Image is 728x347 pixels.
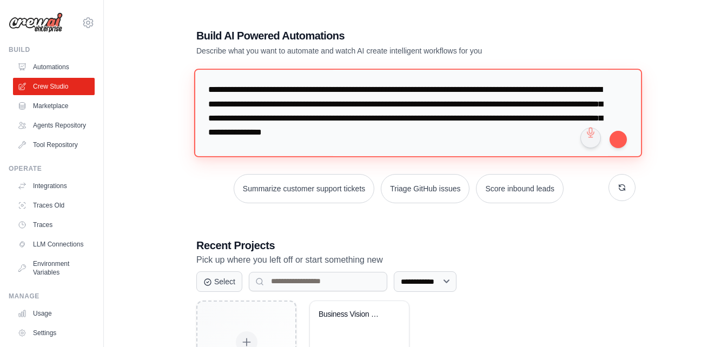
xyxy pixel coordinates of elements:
[381,174,469,203] button: Triage GitHub issues
[234,174,374,203] button: Summarize customer support tickets
[13,324,95,342] a: Settings
[13,197,95,214] a: Traces Old
[674,295,728,347] iframe: Chat Widget
[196,238,636,253] h3: Recent Projects
[196,271,242,292] button: Select
[580,128,601,148] button: Click to speak your automation idea
[13,305,95,322] a: Usage
[9,12,63,33] img: Logo
[13,177,95,195] a: Integrations
[196,45,560,56] p: Describe what you want to automate and watch AI create intelligent workflows for you
[13,236,95,253] a: LLM Connections
[13,58,95,76] a: Automations
[13,216,95,233] a: Traces
[13,136,95,154] a: Tool Repository
[608,174,636,201] button: Get new suggestions
[13,97,95,115] a: Marketplace
[13,255,95,281] a: Environment Variables
[9,45,95,54] div: Build
[13,117,95,134] a: Agents Repository
[476,174,564,203] button: Score inbound leads
[13,78,95,95] a: Crew Studio
[196,253,636,267] p: Pick up where you left off or start something new
[196,28,560,43] h1: Build AI Powered Automations
[319,310,384,319] div: Business Vision to Value Generator
[9,292,95,301] div: Manage
[9,164,95,173] div: Operate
